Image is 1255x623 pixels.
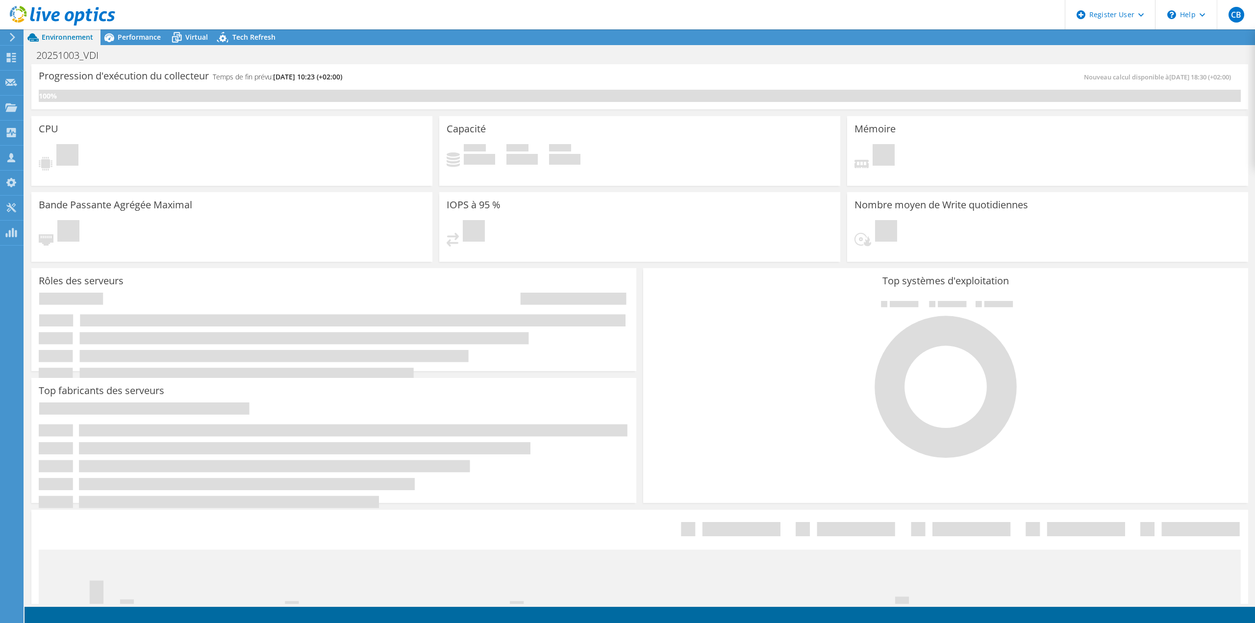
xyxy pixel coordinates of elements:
[118,32,161,42] span: Performance
[232,32,276,42] span: Tech Refresh
[464,144,486,154] span: Utilisé
[549,154,580,165] h4: 0 Gio
[1167,10,1176,19] svg: \n
[1084,73,1236,81] span: Nouveau calcul disponible à
[213,72,342,82] h4: Temps de fin prévu:
[1229,7,1244,23] span: CB
[39,199,192,210] h3: Bande Passante Agrégée Maximal
[447,124,486,134] h3: Capacité
[854,199,1028,210] h3: Nombre moyen de Write quotidiennes
[651,275,1241,286] h3: Top systèmes d'exploitation
[506,144,528,154] span: Espace libre
[447,199,501,210] h3: IOPS à 95 %
[39,385,164,396] h3: Top fabricants des serveurs
[39,124,58,134] h3: CPU
[273,72,342,81] span: [DATE] 10:23 (+02:00)
[32,50,114,61] h1: 20251003_VDI
[1169,73,1231,81] span: [DATE] 18:30 (+02:00)
[875,220,897,244] span: En attente
[42,32,93,42] span: Environnement
[854,124,896,134] h3: Mémoire
[185,32,208,42] span: Virtual
[57,220,79,244] span: En attente
[464,154,495,165] h4: 0 Gio
[549,144,571,154] span: Total
[873,144,895,168] span: En attente
[39,275,124,286] h3: Rôles des serveurs
[463,220,485,244] span: En attente
[506,154,538,165] h4: 0 Gio
[56,144,78,168] span: En attente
